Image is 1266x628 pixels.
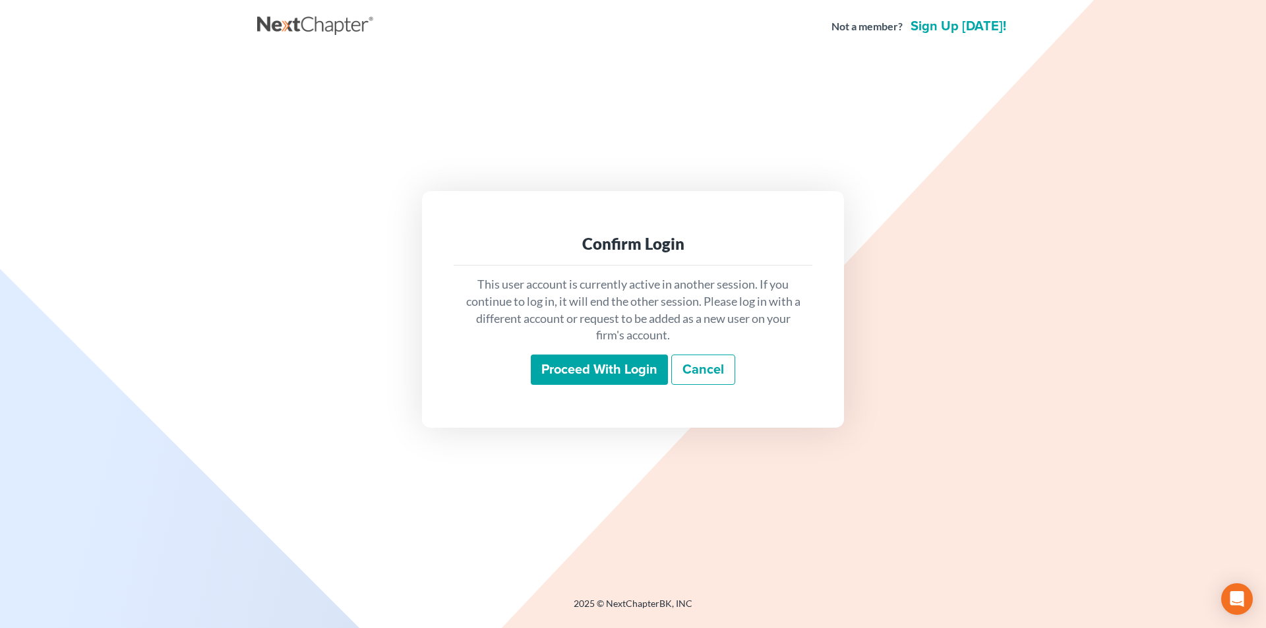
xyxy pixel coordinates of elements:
p: This user account is currently active in another session. If you continue to log in, it will end ... [464,276,802,344]
a: Cancel [671,355,735,385]
div: 2025 © NextChapterBK, INC [257,597,1009,621]
div: Confirm Login [464,233,802,254]
input: Proceed with login [531,355,668,385]
div: Open Intercom Messenger [1221,583,1253,615]
a: Sign up [DATE]! [908,20,1009,33]
strong: Not a member? [831,19,903,34]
